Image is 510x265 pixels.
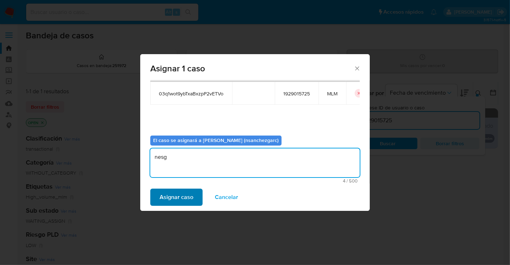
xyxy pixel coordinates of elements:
[206,189,247,206] button: Cancelar
[153,137,279,144] b: El caso se asignará a [PERSON_NAME] (nsanchezgarc)
[327,90,337,97] span: MLM
[283,90,310,97] span: 1929015725
[150,189,203,206] button: Asignar caso
[150,64,354,73] span: Asignar 1 caso
[354,65,360,71] button: Cerrar ventana
[160,189,193,205] span: Asignar caso
[355,89,363,98] button: icon-button
[215,189,238,205] span: Cancelar
[159,90,223,97] span: 03q1wot9ybTxaBxzpP2vETVo
[152,179,358,183] span: Máximo 500 caracteres
[150,148,360,177] textarea: nesg
[140,54,370,211] div: assign-modal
